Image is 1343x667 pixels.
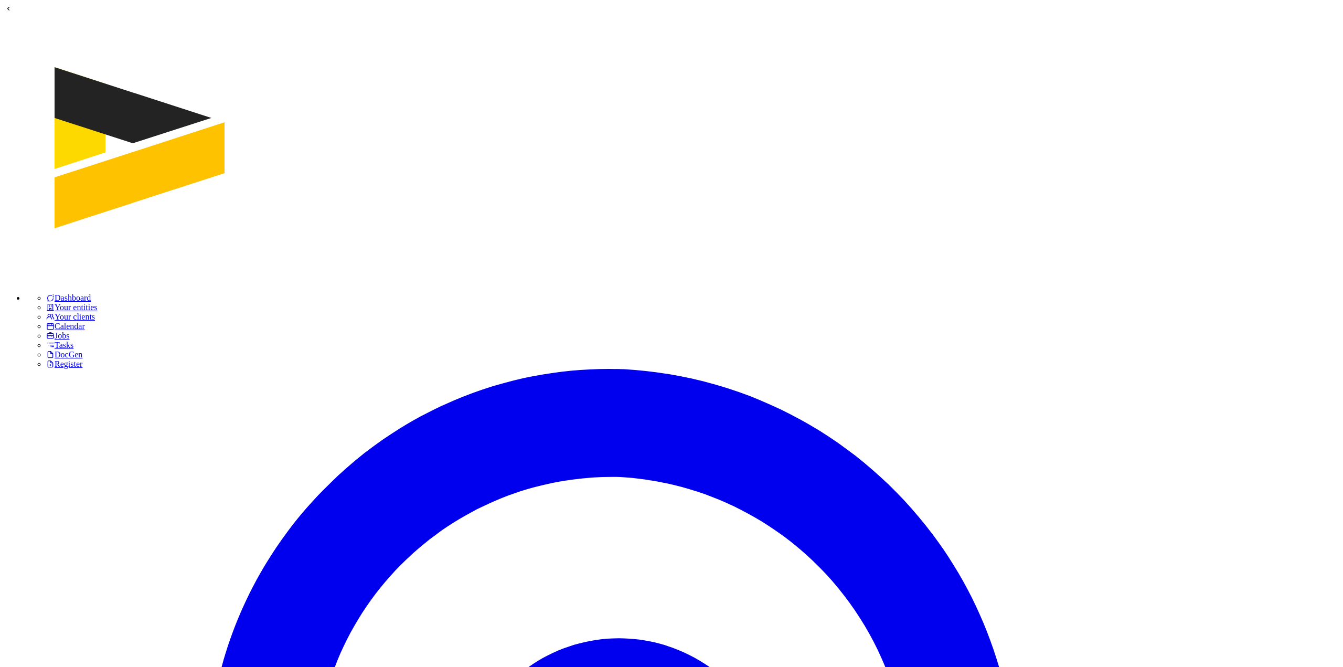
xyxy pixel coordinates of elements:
[46,322,85,331] a: Calendar
[55,293,91,302] span: Dashboard
[46,350,82,359] a: DocGen
[46,341,73,350] a: Tasks
[55,350,82,359] span: DocGen
[46,331,69,340] a: Jobs
[55,341,73,350] span: Tasks
[46,293,91,302] a: Dashboard
[46,312,95,321] a: Your clients
[4,14,273,283] img: Stellar
[46,359,82,368] a: Register
[55,359,82,368] span: Register
[46,303,98,312] a: Your entities
[55,331,69,340] span: Jobs
[55,312,95,321] span: Your clients
[55,303,98,312] span: Your entities
[55,322,85,331] span: Calendar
